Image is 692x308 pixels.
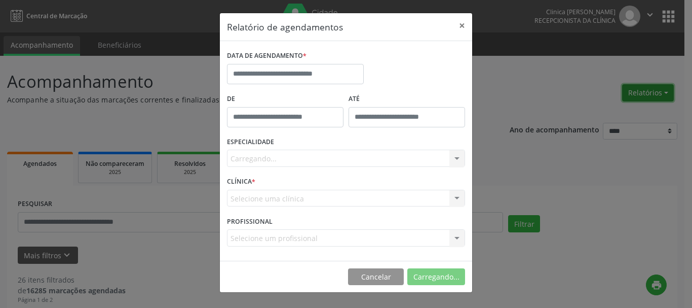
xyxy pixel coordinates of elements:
label: ATÉ [349,91,465,107]
label: DATA DE AGENDAMENTO [227,48,306,64]
label: CLÍNICA [227,174,255,190]
button: Close [452,13,472,38]
label: ESPECIALIDADE [227,134,274,150]
label: De [227,91,343,107]
h5: Relatório de agendamentos [227,20,343,33]
label: PROFISSIONAL [227,214,273,229]
button: Cancelar [348,268,404,286]
button: Carregando... [407,268,465,286]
